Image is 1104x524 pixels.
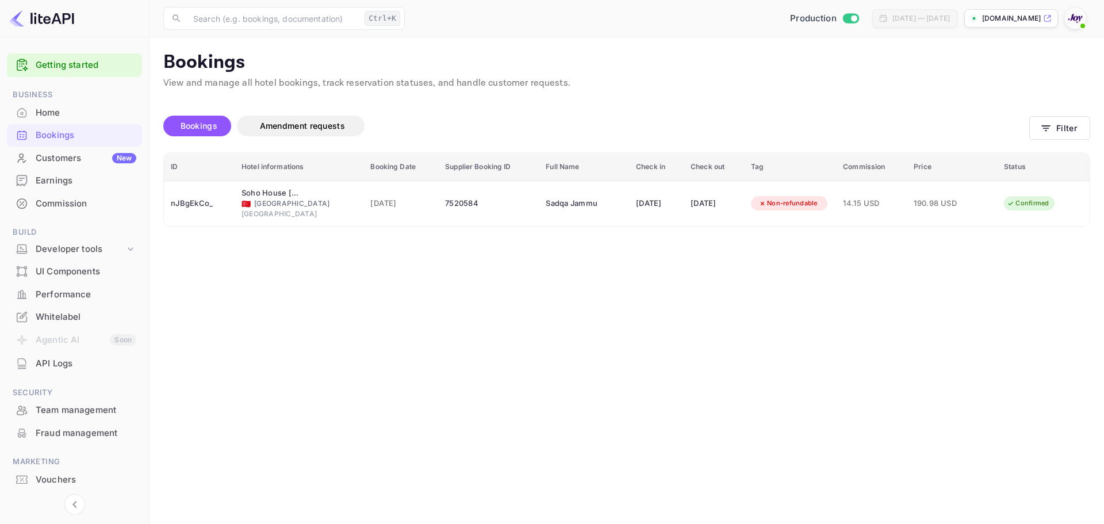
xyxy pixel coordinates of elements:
div: Soho House Istanbul [241,188,299,199]
img: With Joy [1066,9,1084,28]
div: Fraud management [36,427,136,440]
th: Full Name [539,153,629,181]
div: API Logs [36,357,136,370]
th: Tag [744,153,836,181]
a: Whitelabel [7,306,142,327]
span: 14.15 USD [843,197,900,210]
a: CustomersNew [7,147,142,169]
div: Whitelabel [7,306,142,328]
span: Türkiye [241,200,251,208]
img: LiteAPI logo [9,9,74,28]
div: [DATE] — [DATE] [892,13,950,24]
p: View and manage all hotel bookings, track reservation statuses, and handle customer requests. [163,77,1090,90]
a: API Logs [7,353,142,374]
div: Sadqa Jammu [546,194,603,213]
div: nJBgEkCo_ [171,194,228,213]
div: Customers [36,152,136,165]
div: UI Components [36,265,136,278]
div: API Logs [7,353,142,375]
div: Performance [36,288,136,301]
button: Collapse navigation [64,494,85,515]
span: Business [7,89,142,101]
div: 7520584 [445,194,532,213]
div: Home [36,106,136,120]
div: Performance [7,284,142,306]
div: Vouchers [36,473,136,487]
p: [DOMAIN_NAME] [982,13,1041,24]
button: Filter [1029,116,1090,140]
div: Whitelabel [36,311,136,324]
a: Getting started [36,59,136,72]
th: Check in [629,153,684,181]
th: Status [997,153,1090,181]
th: ID [164,153,235,181]
div: Developer tools [36,243,125,256]
span: Production [790,12,837,25]
div: Fraud management [7,422,142,445]
a: Team management [7,399,142,420]
span: Bookings [181,121,217,131]
a: Earnings [7,170,142,191]
div: Bookings [36,129,136,142]
th: Booking Date [363,153,438,181]
th: Price [907,153,997,181]
a: Home [7,102,142,123]
div: Confirmed [999,196,1056,211]
div: Getting started [7,53,142,77]
th: Commission [836,153,907,181]
div: Commission [36,197,136,211]
th: Hotel informations [235,153,363,181]
div: Developer tools [7,239,142,259]
a: Fraud management [7,422,142,443]
input: Search (e.g. bookings, documentation) [186,7,360,30]
div: Bookings [7,124,142,147]
div: CustomersNew [7,147,142,170]
a: Bookings [7,124,142,146]
div: Earnings [36,174,136,188]
span: 190.98 USD [914,197,971,210]
div: Non-refundable [751,196,825,211]
div: Commission [7,193,142,215]
a: Performance [7,284,142,305]
a: Commission [7,193,142,214]
span: Build [7,226,142,239]
a: UI Components [7,261,142,282]
div: Home [7,102,142,124]
div: account-settings tabs [163,116,1029,136]
div: Switch to Sandbox mode [785,12,863,25]
span: Amendment requests [260,121,345,131]
th: Supplier Booking ID [438,153,539,181]
div: Team management [36,404,136,417]
div: UI Components [7,261,142,283]
div: [GEOGRAPHIC_DATA] [241,209,356,219]
span: [DATE] [370,197,431,210]
span: Marketing [7,456,142,468]
table: booking table [164,153,1090,226]
th: Check out [684,153,744,181]
div: [GEOGRAPHIC_DATA] [241,198,356,209]
div: Team management [7,399,142,422]
div: New [112,153,136,163]
span: Security [7,387,142,399]
div: [DATE] [636,194,677,213]
a: Vouchers [7,469,142,490]
div: Earnings [7,170,142,192]
div: [DATE] [691,194,737,213]
div: Vouchers [7,469,142,491]
p: Bookings [163,51,1090,74]
div: Ctrl+K [365,11,400,26]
